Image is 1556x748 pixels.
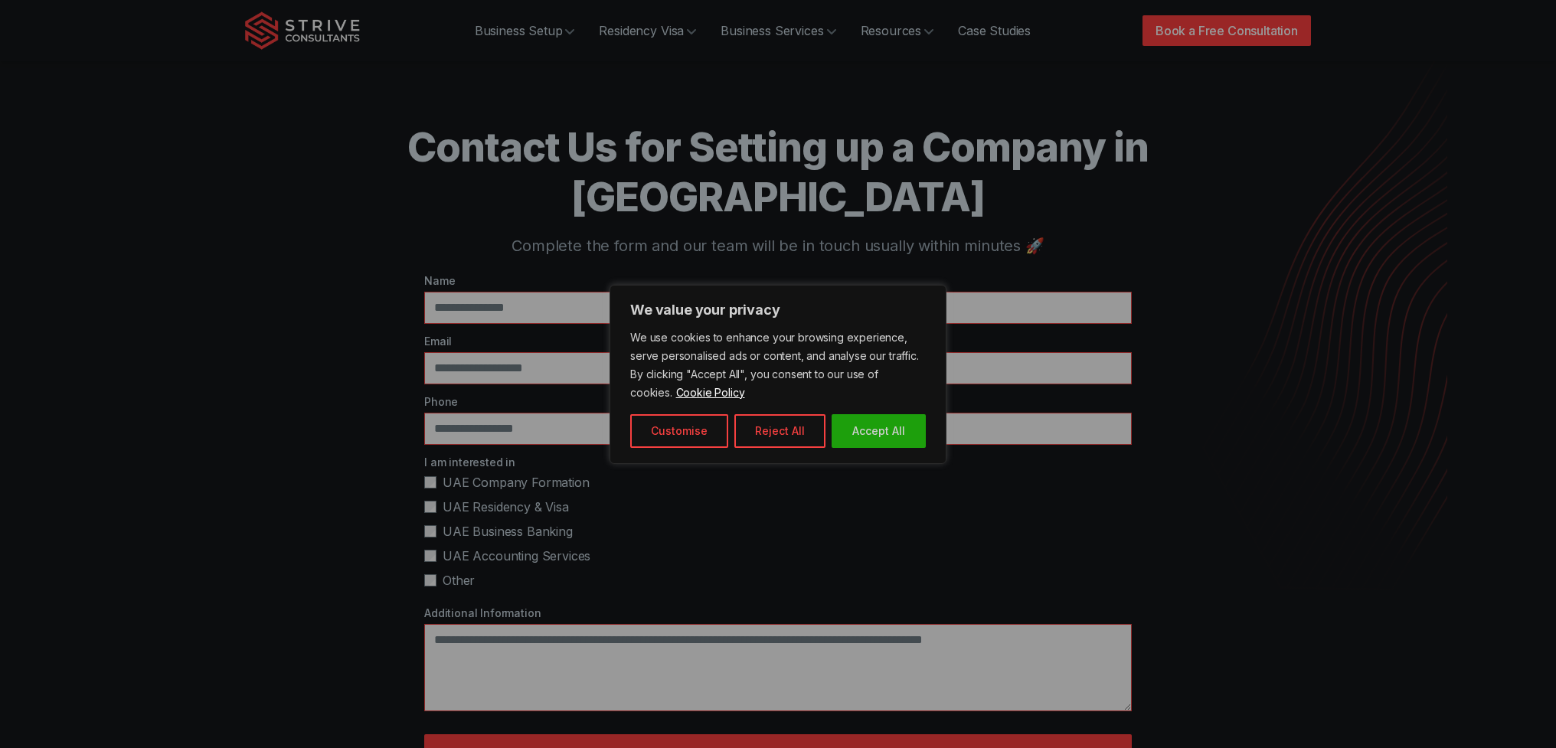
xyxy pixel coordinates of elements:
button: Customise [630,414,728,448]
p: We use cookies to enhance your browsing experience, serve personalised ads or content, and analys... [630,328,926,402]
button: Reject All [734,414,825,448]
button: Accept All [832,414,926,448]
a: Cookie Policy [675,385,746,400]
p: We value your privacy [630,301,926,319]
div: We value your privacy [610,285,946,464]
